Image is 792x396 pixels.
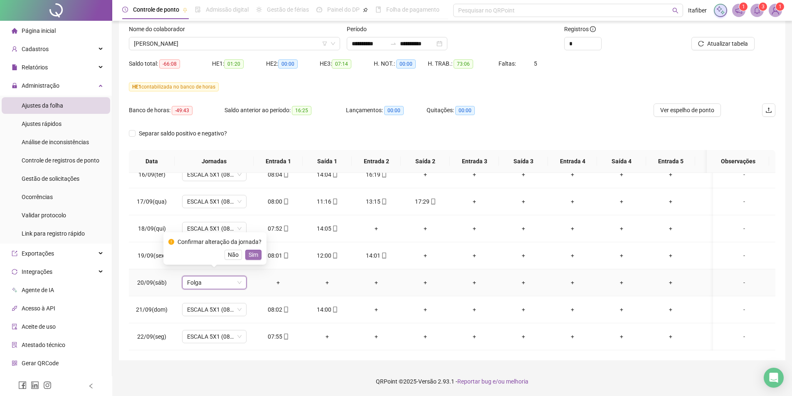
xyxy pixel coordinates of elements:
div: 07:52 [260,224,296,233]
span: 18/09(qui) [138,225,166,232]
span: ESCALA 5X1 (08:00 ÀS 12:00 14:00 ÀS 17:20) [187,168,242,181]
span: ESCALA 5X1 (08:00 ÀS 12:00 14:00 ÀS 17:20) [187,222,242,235]
span: search [672,7,679,14]
span: mobile [331,199,338,204]
span: mobile [331,172,338,177]
span: to [390,40,397,47]
div: - [720,305,769,314]
div: + [407,305,443,314]
span: 00:00 [278,59,298,69]
button: Ver espelho de ponto [654,103,721,117]
div: + [653,170,688,179]
span: Link para registro rápido [22,230,85,237]
span: reload [698,41,704,47]
div: + [309,332,345,341]
div: + [702,332,738,341]
div: 13:15 [358,197,394,206]
span: info-circle [590,26,596,32]
div: + [456,224,492,233]
span: 00:00 [396,59,416,69]
span: Aceite de uso [22,323,56,330]
span: Controle de ponto [133,6,179,13]
div: + [653,251,688,260]
div: Open Intercom Messenger [764,368,784,388]
span: Itafiber [688,6,707,15]
span: facebook [18,381,27,389]
span: user-add [12,46,17,52]
span: filter [322,41,327,46]
img: 11104 [769,4,782,17]
th: Entrada 5 [646,150,695,173]
div: + [456,170,492,179]
div: 14:01 [358,251,394,260]
span: mobile [331,307,338,312]
div: 11:16 [309,197,345,206]
span: mobile [331,253,338,258]
th: Saída 1 [303,150,352,173]
div: + [407,332,443,341]
div: 17:29 [407,197,443,206]
span: Versão [418,378,437,385]
span: clock-circle [122,7,128,12]
div: - [720,332,769,341]
span: Folga [187,276,242,289]
span: Gerar QRCode [22,360,59,366]
span: dashboard [316,7,322,12]
span: notification [735,7,743,14]
span: file [12,64,17,70]
div: + [604,278,639,287]
th: Jornadas [175,150,254,173]
div: + [702,170,738,179]
div: + [309,278,345,287]
div: + [653,224,688,233]
th: Saída 3 [499,150,548,173]
span: sun [256,7,262,12]
span: 3 [762,4,765,10]
th: Observações [707,150,769,173]
div: + [702,305,738,314]
span: bell [753,7,761,14]
span: 1 [779,4,782,10]
div: + [407,251,443,260]
th: Data [129,150,175,173]
div: + [604,332,639,341]
span: Ver espelho de ponto [660,106,714,115]
span: ESCALA 5X1 (08:00 ÀS 12:00 14:00 ÀS 17:20) [187,303,242,316]
span: upload [765,107,772,113]
span: Reportar bug e/ou melhoria [457,378,528,385]
div: Quitações: [427,106,507,115]
span: Observações [713,157,762,166]
span: 17/09(qua) [137,198,167,205]
span: mobile [282,334,289,339]
img: sparkle-icon.fc2bf0ac1784a2077858766a79e2daf3.svg [716,6,725,15]
th: Entrada 1 [254,150,303,173]
div: 14:05 [309,224,345,233]
span: Análise de inconsistências [22,139,89,145]
div: + [358,332,394,341]
div: + [506,170,541,179]
div: - [720,224,769,233]
span: exclamation-circle [168,239,174,245]
span: mobile [380,253,387,258]
div: - [720,197,769,206]
span: Gestão de solicitações [22,175,79,182]
span: swap-right [390,40,397,47]
span: export [12,251,17,256]
div: Lançamentos: [346,106,427,115]
span: mobile [380,199,387,204]
span: Não [228,250,239,259]
span: Cadastros [22,46,49,52]
div: + [260,278,296,287]
span: Painel do DP [327,6,360,13]
div: Confirmar alteração da jornada? [178,237,262,246]
sup: 3 [759,2,767,11]
span: api [12,305,17,311]
span: 1 [742,4,745,10]
span: book [375,7,381,12]
span: linkedin [31,381,39,389]
div: + [407,278,443,287]
span: 22/09(seg) [137,333,166,340]
sup: Atualize o seu contato no menu Meus Dados [776,2,784,11]
span: contabilizada no banco de horas [129,82,219,91]
th: Entrada 4 [548,150,597,173]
